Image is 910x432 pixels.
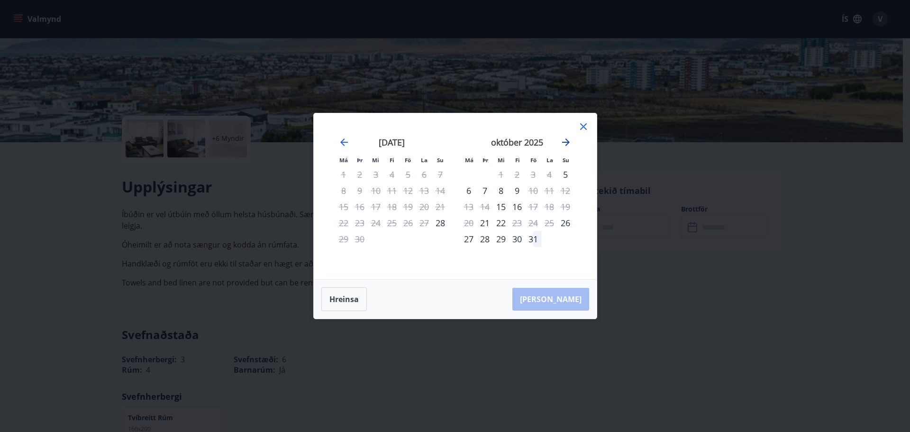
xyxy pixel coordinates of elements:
td: Not available. laugardagur, 25. október 2025 [541,215,557,231]
small: Þr [482,156,488,164]
td: Not available. mánudagur, 20. október 2025 [461,215,477,231]
div: 9 [509,183,525,199]
td: Not available. mánudagur, 29. september 2025 [336,231,352,247]
td: Choose sunnudagur, 26. október 2025 as your check-in date. It’s available. [557,215,573,231]
td: Not available. miðvikudagur, 3. september 2025 [368,166,384,183]
div: Aðeins innritun í boði [493,199,509,215]
td: Not available. föstudagur, 10. október 2025 [525,183,541,199]
td: Not available. fimmtudagur, 23. október 2025 [509,215,525,231]
div: Aðeins útritun í boði [509,215,525,231]
td: Not available. laugardagur, 6. september 2025 [416,166,432,183]
div: 22 [493,215,509,231]
td: Not available. föstudagur, 12. september 2025 [400,183,416,199]
td: Choose mánudagur, 6. október 2025 as your check-in date. It’s available. [461,183,477,199]
td: Not available. mánudagur, 8. september 2025 [336,183,352,199]
div: 16 [509,199,525,215]
div: 30 [509,231,525,247]
td: Not available. miðvikudagur, 24. september 2025 [368,215,384,231]
td: Not available. laugardagur, 11. október 2025 [541,183,557,199]
div: Aðeins útritun í boði [336,231,352,247]
td: Choose föstudagur, 31. október 2025 as your check-in date. It’s available. [525,231,541,247]
td: Not available. fimmtudagur, 11. september 2025 [384,183,400,199]
small: Má [465,156,473,164]
div: Aðeins innritun í boði [557,215,573,231]
div: Aðeins innritun í boði [557,166,573,183]
div: 28 [477,231,493,247]
td: Not available. sunnudagur, 19. október 2025 [557,199,573,215]
td: Not available. mánudagur, 22. september 2025 [336,215,352,231]
td: Not available. þriðjudagur, 16. september 2025 [352,199,368,215]
div: 8 [493,183,509,199]
td: Not available. þriðjudagur, 23. september 2025 [352,215,368,231]
small: Mi [372,156,379,164]
div: 29 [493,231,509,247]
small: Þr [357,156,363,164]
td: Not available. föstudagur, 5. september 2025 [400,166,416,183]
div: Aðeins innritun í boði [432,215,448,231]
small: Su [563,156,569,164]
td: Choose miðvikudagur, 15. október 2025 as your check-in date. It’s available. [493,199,509,215]
td: Not available. fimmtudagur, 4. september 2025 [384,166,400,183]
td: Not available. fimmtudagur, 2. október 2025 [509,166,525,183]
td: Not available. laugardagur, 13. september 2025 [416,183,432,199]
td: Not available. mánudagur, 13. október 2025 [461,199,477,215]
td: Not available. sunnudagur, 21. september 2025 [432,199,448,215]
strong: [DATE] [379,137,405,148]
td: Not available. þriðjudagur, 30. september 2025 [352,231,368,247]
td: Choose þriðjudagur, 28. október 2025 as your check-in date. It’s available. [477,231,493,247]
div: 6 [461,183,477,199]
td: Choose sunnudagur, 5. október 2025 as your check-in date. It’s available. [557,166,573,183]
small: Fi [515,156,520,164]
small: Mi [498,156,505,164]
td: Not available. þriðjudagur, 9. september 2025 [352,183,368,199]
div: Aðeins útritun í boði [525,183,541,199]
small: La [421,156,428,164]
small: Fi [390,156,394,164]
td: Choose sunnudagur, 28. september 2025 as your check-in date. It’s available. [432,215,448,231]
td: Choose þriðjudagur, 7. október 2025 as your check-in date. It’s available. [477,183,493,199]
td: Not available. mánudagur, 1. september 2025 [336,166,352,183]
td: Choose fimmtudagur, 9. október 2025 as your check-in date. It’s available. [509,183,525,199]
td: Not available. mánudagur, 15. september 2025 [336,199,352,215]
small: Fö [405,156,411,164]
button: Hreinsa [321,287,367,311]
small: Fö [530,156,537,164]
td: Choose miðvikudagur, 29. október 2025 as your check-in date. It’s available. [493,231,509,247]
div: Aðeins innritun í boði [477,215,493,231]
td: Not available. föstudagur, 17. október 2025 [525,199,541,215]
td: Choose fimmtudagur, 30. október 2025 as your check-in date. It’s available. [509,231,525,247]
td: Not available. þriðjudagur, 2. september 2025 [352,166,368,183]
td: Not available. föstudagur, 3. október 2025 [525,166,541,183]
td: Choose miðvikudagur, 22. október 2025 as your check-in date. It’s available. [493,215,509,231]
div: 31 [525,231,541,247]
td: Not available. miðvikudagur, 17. september 2025 [368,199,384,215]
td: Choose fimmtudagur, 16. október 2025 as your check-in date. It’s available. [509,199,525,215]
td: Not available. miðvikudagur, 1. október 2025 [493,166,509,183]
td: Not available. þriðjudagur, 14. október 2025 [477,199,493,215]
div: 7 [477,183,493,199]
td: Not available. laugardagur, 18. október 2025 [541,199,557,215]
td: Not available. sunnudagur, 12. október 2025 [557,183,573,199]
td: Not available. föstudagur, 24. október 2025 [525,215,541,231]
td: Not available. fimmtudagur, 18. september 2025 [384,199,400,215]
td: Not available. laugardagur, 4. október 2025 [541,166,557,183]
small: Su [437,156,444,164]
td: Not available. sunnudagur, 7. september 2025 [432,166,448,183]
td: Not available. laugardagur, 20. september 2025 [416,199,432,215]
td: Choose þriðjudagur, 21. október 2025 as your check-in date. It’s available. [477,215,493,231]
td: Choose miðvikudagur, 8. október 2025 as your check-in date. It’s available. [493,183,509,199]
td: Not available. laugardagur, 27. september 2025 [416,215,432,231]
small: La [546,156,553,164]
td: Not available. föstudagur, 26. september 2025 [400,215,416,231]
td: Choose mánudagur, 27. október 2025 as your check-in date. It’s available. [461,231,477,247]
td: Not available. föstudagur, 19. september 2025 [400,199,416,215]
td: Not available. miðvikudagur, 10. september 2025 [368,183,384,199]
strong: október 2025 [491,137,543,148]
td: Not available. sunnudagur, 14. september 2025 [432,183,448,199]
div: Aðeins útritun í boði [525,199,541,215]
td: Not available. fimmtudagur, 25. september 2025 [384,215,400,231]
small: Má [339,156,348,164]
div: Move backward to switch to the previous month. [338,137,350,148]
div: Calendar [325,125,585,268]
div: Move forward to switch to the next month. [560,137,572,148]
